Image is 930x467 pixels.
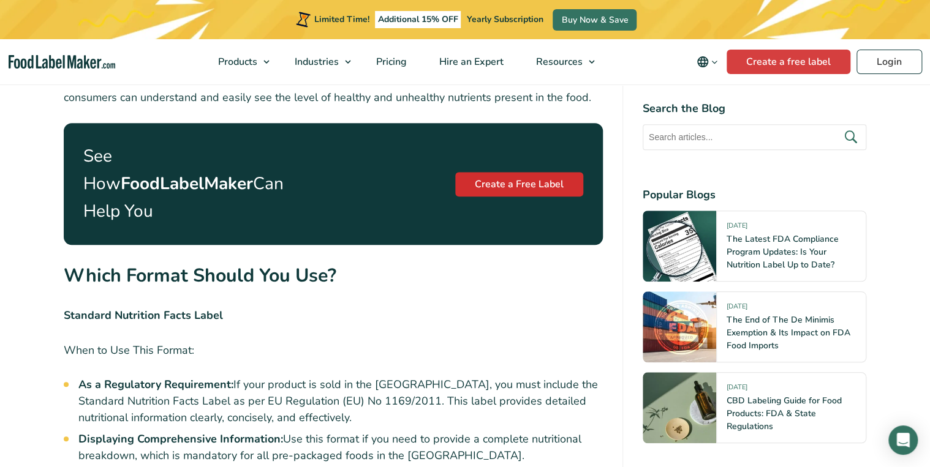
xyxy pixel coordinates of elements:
a: Pricing [360,39,420,84]
a: Resources [520,39,601,84]
span: Yearly Subscription [466,13,543,25]
a: Buy Now & Save [553,9,637,31]
strong: As a Regulatory Requirement: [78,377,233,392]
a: CBD Labeling Guide for Food Products: FDA & State Regulations [727,395,842,432]
span: Hire an Expert [436,55,505,69]
span: [DATE] [727,302,747,316]
li: Use this format if you need to provide a complete nutritional breakdown, which is mandatory for a... [78,431,603,464]
span: Industries [291,55,340,69]
a: Create a Free Label [455,172,583,196]
a: Products [202,39,276,84]
a: Food Label Maker homepage [9,55,115,69]
span: [DATE] [727,383,747,397]
a: The Latest FDA Compliance Program Updates: Is Your Nutrition Label Up to Date? [727,233,839,271]
a: The End of The De Minimis Exemption & Its Impact on FDA Food Imports [727,314,850,351]
button: Change language [688,50,727,74]
a: Industries [279,39,357,84]
strong: Standard Nutrition Facts Label [64,308,223,323]
li: If your product is sold in the [GEOGRAPHIC_DATA], you must include the Standard Nutrition Facts L... [78,376,603,426]
input: Search articles... [643,124,866,150]
strong: Displaying Comprehensive Information: [78,432,283,446]
span: [DATE] [727,221,747,235]
a: Create a free label [727,50,850,74]
span: Products [214,55,259,69]
p: When to Use This Format: [64,342,603,359]
p: See How Can Help You [83,143,297,225]
a: Login [856,50,922,74]
span: Limited Time! [314,13,369,25]
span: Additional 15% OFF [375,11,461,28]
div: Open Intercom Messenger [888,425,918,455]
h4: Search the Blog [643,100,866,117]
a: Hire an Expert [423,39,517,84]
span: Resources [532,55,584,69]
strong: FoodLabelMaker [121,172,253,195]
strong: Which Format Should You Use? [64,263,336,288]
span: Pricing [372,55,408,69]
h4: Popular Blogs [643,187,866,203]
